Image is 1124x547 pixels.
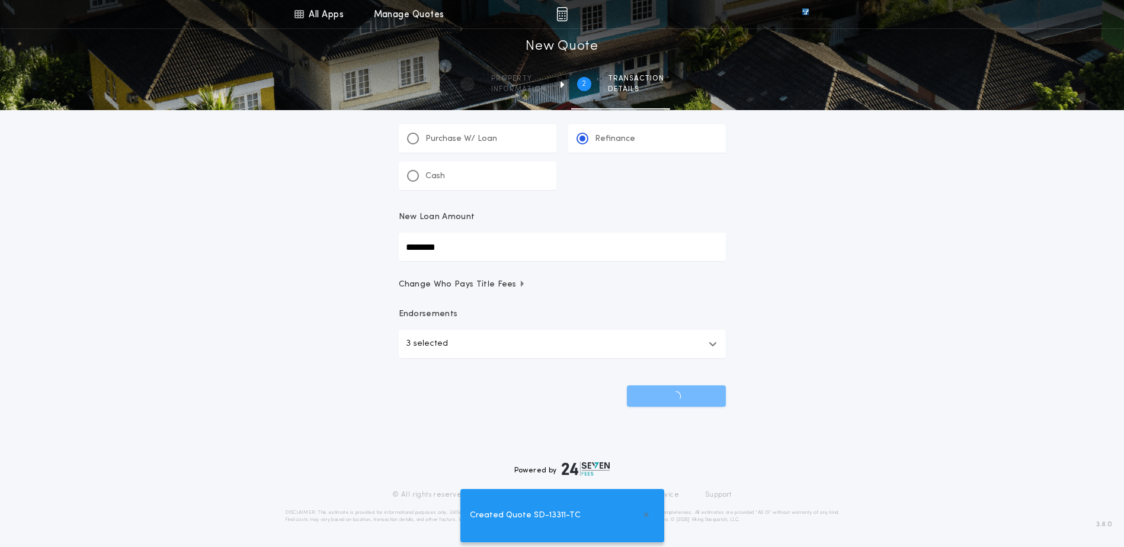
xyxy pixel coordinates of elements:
[514,462,610,476] div: Powered by
[399,330,726,358] button: 3 selected
[582,79,586,89] h2: 2
[608,74,664,83] span: Transaction
[491,74,546,83] span: Property
[556,7,568,21] img: img
[562,462,610,476] img: logo
[470,509,581,522] span: Created Quote SD-13311-TC
[491,85,546,94] span: information
[399,233,726,261] input: New Loan Amount
[406,337,448,351] p: 3 selected
[608,85,664,94] span: details
[399,279,726,291] button: Change Who Pays Title Fees
[425,170,445,182] p: Cash
[399,211,475,223] p: New Loan Amount
[780,8,830,20] img: vs-icon
[425,133,497,145] p: Purchase W/ Loan
[399,308,726,320] p: Endorsements
[526,37,598,56] h1: New Quote
[595,133,635,145] p: Refinance
[399,279,526,291] span: Change Who Pays Title Fees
